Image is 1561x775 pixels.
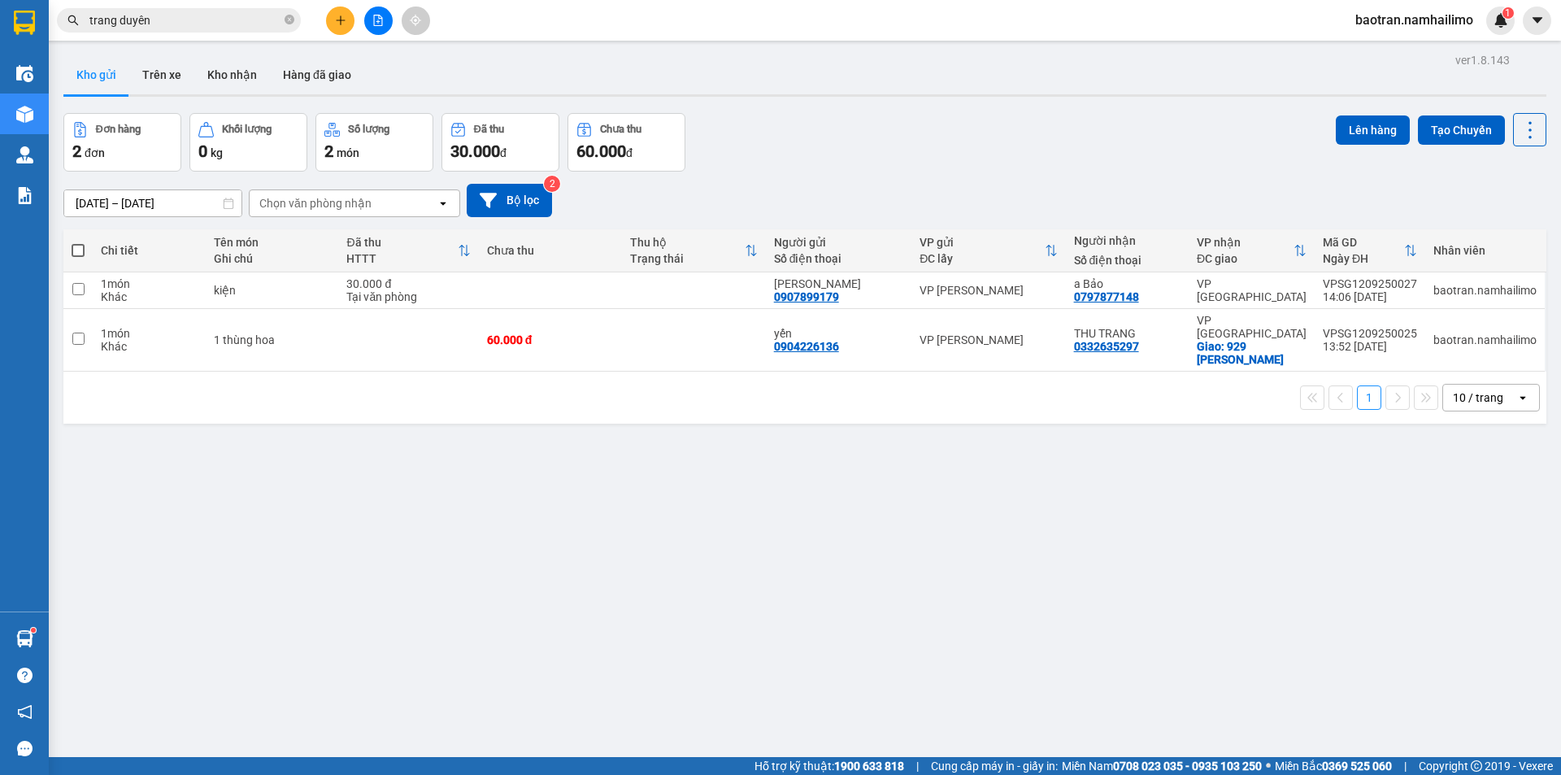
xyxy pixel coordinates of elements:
[101,327,198,340] div: 1 món
[101,340,198,353] div: Khác
[1323,290,1417,303] div: 14:06 [DATE]
[1505,7,1511,19] span: 1
[487,333,615,346] div: 60.000 đ
[834,760,904,773] strong: 1900 633 818
[1323,252,1404,265] div: Ngày ĐH
[16,630,33,647] img: warehouse-icon
[774,252,904,265] div: Số điện thoại
[1323,277,1417,290] div: VPSG1209250027
[1266,763,1271,769] span: ⚪️
[194,55,270,94] button: Kho nhận
[346,277,470,290] div: 30.000 đ
[1197,277,1307,303] div: VP [GEOGRAPHIC_DATA]
[67,15,79,26] span: search
[920,252,1044,265] div: ĐC lấy
[259,195,372,211] div: Chọn văn phòng nhận
[1074,340,1139,353] div: 0332635297
[326,7,354,35] button: plus
[214,236,331,249] div: Tên món
[600,124,641,135] div: Chưa thu
[1275,757,1392,775] span: Miền Bắc
[348,124,389,135] div: Số lượng
[774,340,839,353] div: 0904226136
[450,142,500,161] span: 30.000
[1336,115,1410,145] button: Lên hàng
[285,15,294,24] span: close-circle
[337,146,359,159] span: món
[500,146,507,159] span: đ
[1502,7,1514,19] sup: 1
[487,244,615,257] div: Chưa thu
[1074,277,1181,290] div: a Bảo
[1523,7,1551,35] button: caret-down
[1342,10,1486,30] span: baotran.namhailimo
[1323,340,1417,353] div: 13:52 [DATE]
[1074,234,1181,247] div: Người nhận
[285,13,294,28] span: close-circle
[16,106,33,123] img: warehouse-icon
[63,55,129,94] button: Kho gửi
[544,176,560,192] sup: 2
[441,113,559,172] button: Đã thu30.000đ
[1323,236,1404,249] div: Mã GD
[315,113,433,172] button: Số lượng2món
[222,124,272,135] div: Khối lượng
[214,333,331,346] div: 1 thùng hoa
[1323,327,1417,340] div: VPSG1209250025
[338,229,478,272] th: Toggle SortBy
[916,757,919,775] span: |
[14,11,35,35] img: logo-vxr
[774,290,839,303] div: 0907899179
[774,327,904,340] div: yến
[1197,340,1307,366] div: Giao: 929 Lê Hồng Phong
[17,668,33,683] span: question-circle
[1433,244,1537,257] div: Nhân viên
[774,236,904,249] div: Người gửi
[911,229,1065,272] th: Toggle SortBy
[626,146,633,159] span: đ
[467,184,552,217] button: Bộ lọc
[189,113,307,172] button: Khối lượng0kg
[270,55,364,94] button: Hàng đã giao
[214,284,331,297] div: kiện
[920,284,1057,297] div: VP [PERSON_NAME]
[346,290,470,303] div: Tại văn phòng
[920,236,1044,249] div: VP gửi
[774,277,904,290] div: Chung
[1074,254,1181,267] div: Số điện thoại
[16,187,33,204] img: solution-icon
[1418,115,1505,145] button: Tạo Chuyến
[1197,252,1294,265] div: ĐC giao
[17,741,33,756] span: message
[346,252,457,265] div: HTTT
[1074,327,1181,340] div: THU TRANG
[129,55,194,94] button: Trên xe
[1074,290,1139,303] div: 0797877148
[63,113,181,172] button: Đơn hàng2đơn
[1357,385,1381,410] button: 1
[1453,390,1503,406] div: 10 / trang
[324,142,333,161] span: 2
[1197,314,1307,340] div: VP [GEOGRAPHIC_DATA]
[1189,229,1315,272] th: Toggle SortBy
[1433,333,1537,346] div: baotran.namhailimo
[1197,236,1294,249] div: VP nhận
[630,252,745,265] div: Trạng thái
[1455,51,1510,69] div: ver 1.8.143
[211,146,223,159] span: kg
[1062,757,1262,775] span: Miền Nam
[410,15,421,26] span: aim
[85,146,105,159] span: đơn
[931,757,1058,775] span: Cung cấp máy in - giấy in:
[335,15,346,26] span: plus
[16,146,33,163] img: warehouse-icon
[920,333,1057,346] div: VP [PERSON_NAME]
[101,244,198,257] div: Chi tiết
[576,142,626,161] span: 60.000
[474,124,504,135] div: Đã thu
[214,252,331,265] div: Ghi chú
[630,236,745,249] div: Thu hộ
[437,197,450,210] svg: open
[1530,13,1545,28] span: caret-down
[1433,284,1537,297] div: baotran.namhailimo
